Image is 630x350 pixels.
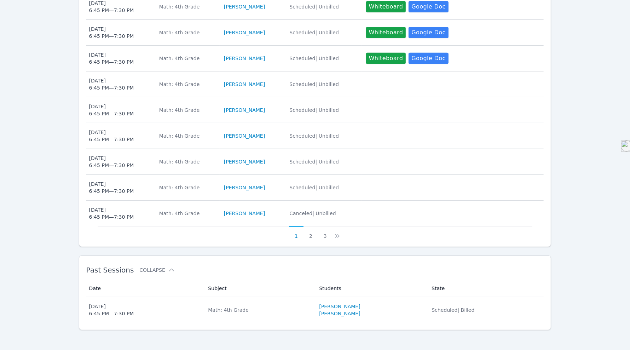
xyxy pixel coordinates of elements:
div: [DATE] 6:45 PM — 7:30 PM [89,155,134,169]
span: Scheduled | Unbilled [289,30,339,35]
div: [DATE] 6:45 PM — 7:30 PM [89,303,134,317]
span: Scheduled | Unbilled [289,107,339,113]
tr: [DATE]6:45 PM—7:30 PMMath: 4th Grade[PERSON_NAME]Scheduled| Unbilled [86,149,544,175]
span: Scheduled | Unbilled [289,4,339,10]
span: Scheduled | Unbilled [289,159,339,165]
tr: [DATE]6:45 PM—7:30 PMMath: 4th Grade[PERSON_NAME][PERSON_NAME]Scheduled| Billed [86,297,544,323]
div: [DATE] 6:45 PM — 7:30 PM [89,51,134,65]
div: Math: 4th Grade [159,107,215,114]
a: [PERSON_NAME] [224,81,265,88]
th: Date [86,280,204,297]
div: Math: 4th Grade [159,55,215,62]
div: Math: 4th Grade [159,29,215,36]
div: [DATE] 6:45 PM — 7:30 PM [89,25,134,40]
a: [PERSON_NAME] [224,3,265,10]
a: [PERSON_NAME] [224,55,265,62]
div: [DATE] 6:45 PM — 7:30 PM [89,103,134,117]
tr: [DATE]6:45 PM—7:30 PMMath: 4th Grade[PERSON_NAME]Canceled| Unbilled [86,201,544,226]
div: Math: 4th Grade [159,3,215,10]
th: Subject [204,280,315,297]
a: [PERSON_NAME] [319,310,360,317]
button: Collapse [139,266,175,274]
a: [PERSON_NAME] [224,29,265,36]
div: Math: 4th Grade [208,306,311,314]
span: Scheduled | Unbilled [289,81,339,87]
tr: [DATE]6:45 PM—7:30 PMMath: 4th Grade[PERSON_NAME]Scheduled| Unbilled [86,123,544,149]
button: Whiteboard [366,1,406,12]
div: Math: 4th Grade [159,132,215,139]
a: [PERSON_NAME] [224,210,265,217]
a: Google Doc [409,1,448,12]
a: Google Doc [409,27,448,38]
div: [DATE] 6:45 PM — 7:30 PM [89,206,134,220]
tr: [DATE]6:45 PM—7:30 PMMath: 4th Grade[PERSON_NAME]Scheduled| UnbilledWhiteboardGoogle Doc [86,46,544,71]
a: [PERSON_NAME] [224,184,265,191]
button: Whiteboard [366,53,406,64]
a: [PERSON_NAME] [224,158,265,165]
th: State [427,280,544,297]
a: [PERSON_NAME] [224,132,265,139]
button: Whiteboard [366,27,406,38]
div: Math: 4th Grade [159,210,215,217]
div: [DATE] 6:45 PM — 7:30 PM [89,129,134,143]
div: Math: 4th Grade [159,158,215,165]
a: Google Doc [409,53,448,64]
a: [PERSON_NAME] [224,107,265,114]
div: Math: 4th Grade [159,81,215,88]
tr: [DATE]6:45 PM—7:30 PMMath: 4th Grade[PERSON_NAME]Scheduled| Unbilled [86,97,544,123]
a: [PERSON_NAME] [319,303,360,310]
button: 3 [318,226,333,240]
span: Scheduled | Unbilled [289,133,339,139]
tr: [DATE]6:45 PM—7:30 PMMath: 4th Grade[PERSON_NAME]Scheduled| UnbilledWhiteboardGoogle Doc [86,20,544,46]
button: 2 [304,226,318,240]
tr: [DATE]6:45 PM—7:30 PMMath: 4th Grade[PERSON_NAME]Scheduled| Unbilled [86,71,544,97]
tr: [DATE]6:45 PM—7:30 PMMath: 4th Grade[PERSON_NAME]Scheduled| Unbilled [86,175,544,201]
div: [DATE] 6:45 PM — 7:30 PM [89,77,134,91]
div: Math: 4th Grade [159,184,215,191]
button: 1 [289,226,304,240]
div: [DATE] 6:45 PM — 7:30 PM [89,180,134,195]
th: Students [315,280,427,297]
span: Past Sessions [86,266,134,274]
span: Scheduled | Billed [432,307,474,313]
span: Scheduled | Unbilled [289,56,339,61]
span: Scheduled | Unbilled [289,185,339,190]
span: Canceled | Unbilled [289,211,336,216]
